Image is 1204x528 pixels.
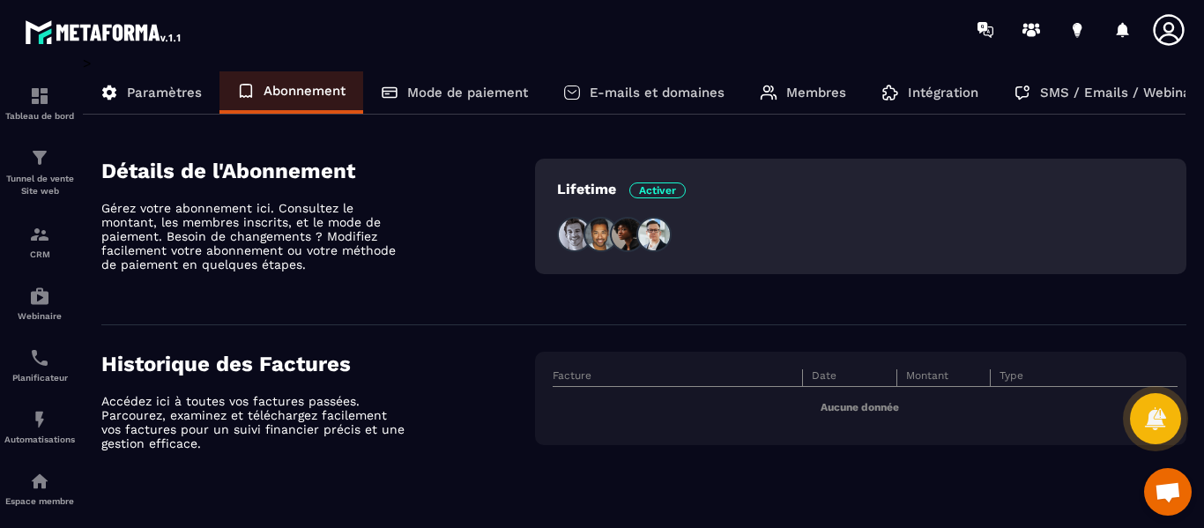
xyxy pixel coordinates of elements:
[101,394,410,450] p: Accédez ici à toutes vos factures passées. Parcourez, examinez et téléchargez facilement vos fact...
[4,111,75,121] p: Tableau de bord
[127,85,202,100] p: Paramètres
[896,369,990,387] th: Montant
[557,181,686,197] p: Lifetime
[553,387,1178,428] td: Aucune donnée
[29,147,50,168] img: formation
[83,55,1186,503] div: >
[583,217,619,252] img: people2
[4,211,75,272] a: formationformationCRM
[29,86,50,107] img: formation
[4,435,75,444] p: Automatisations
[4,334,75,396] a: schedulerschedulerPlanificateur
[786,85,846,100] p: Membres
[4,249,75,259] p: CRM
[590,85,725,100] p: E-mails et domaines
[557,217,592,252] img: people1
[636,217,672,252] img: people4
[4,396,75,457] a: automationsautomationsAutomatisations
[29,224,50,245] img: formation
[4,272,75,334] a: automationsautomationsWebinaire
[4,373,75,383] p: Planificateur
[4,311,75,321] p: Webinaire
[29,409,50,430] img: automations
[101,159,535,183] h4: Détails de l'Abonnement
[908,85,978,100] p: Intégration
[101,201,410,271] p: Gérez votre abonnement ici. Consultez le montant, les membres inscrits, et le mode de paiement. B...
[407,85,528,100] p: Mode de paiement
[4,134,75,211] a: formationformationTunnel de vente Site web
[29,471,50,492] img: automations
[553,369,802,387] th: Facture
[990,369,1178,387] th: Type
[29,347,50,368] img: scheduler
[264,83,346,99] p: Abonnement
[29,286,50,307] img: automations
[803,369,896,387] th: Date
[4,496,75,506] p: Espace membre
[629,182,686,198] span: Activer
[610,217,645,252] img: people3
[1144,468,1192,516] div: Ouvrir le chat
[101,352,535,376] h4: Historique des Factures
[4,457,75,519] a: automationsautomationsEspace membre
[4,72,75,134] a: formationformationTableau de bord
[25,16,183,48] img: logo
[4,173,75,197] p: Tunnel de vente Site web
